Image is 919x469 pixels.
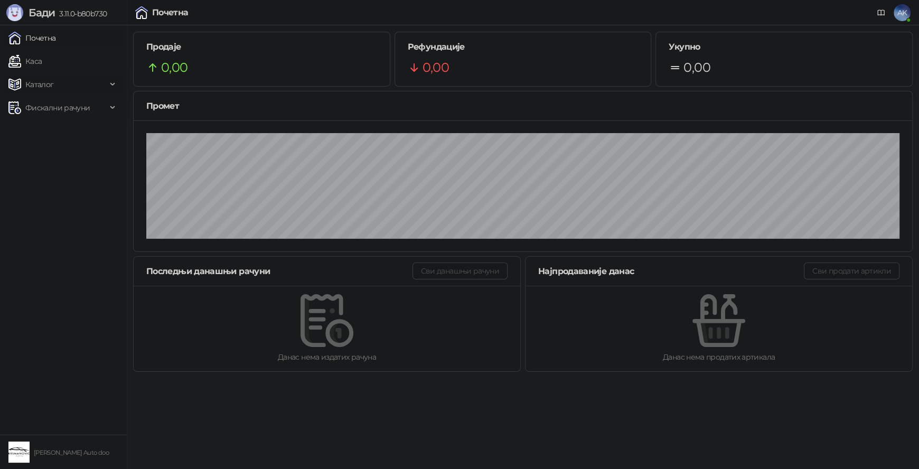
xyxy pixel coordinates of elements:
span: Бади [29,6,55,19]
div: Најпродаваније данас [538,265,804,278]
a: Каса [8,51,42,72]
div: Данас нема издатих рачуна [151,351,503,363]
div: Последњи данашњи рачуни [146,265,412,278]
span: 3.11.0-b80b730 [55,9,107,18]
span: 0,00 [161,58,187,78]
a: Документација [873,4,889,21]
h5: Укупно [669,41,899,53]
button: Сви продати артикли [804,262,899,279]
h5: Продаје [146,41,377,53]
div: Промет [146,99,899,112]
img: 64x64-companyLogo-656abe8e-fc8b-482c-b8ca-49f9280bafb6.png [8,442,30,463]
span: 0,00 [423,58,449,78]
small: [PERSON_NAME] Auto doo [34,449,109,456]
span: AK [894,4,911,21]
span: Фискални рачуни [25,97,90,118]
div: Почетна [152,8,189,17]
a: Почетна [8,27,56,49]
div: Данас нема продатих артикала [542,351,895,363]
button: Сви данашњи рачуни [412,262,508,279]
span: 0,00 [683,58,710,78]
img: Logo [6,4,23,21]
span: Каталог [25,74,54,95]
h5: Рефундације [408,41,639,53]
